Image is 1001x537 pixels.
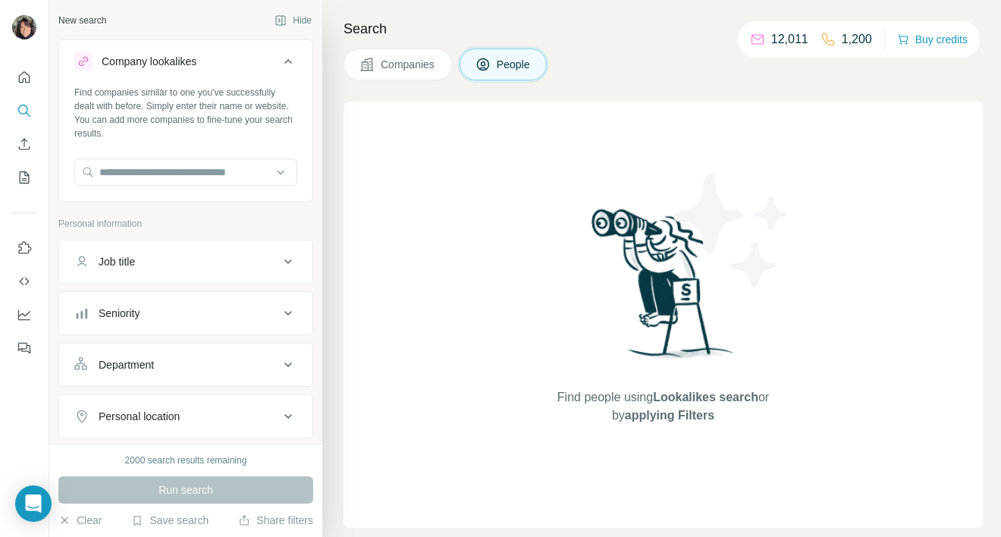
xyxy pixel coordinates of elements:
p: 12,011 [771,30,808,49]
button: Company lookalikes [59,43,312,86]
button: Hide [264,9,322,32]
img: Avatar [12,15,36,39]
div: Find companies similar to one you've successfully dealt with before. Simply enter their name or w... [74,86,297,140]
button: Save search [131,513,209,528]
button: Buy credits [897,29,968,50]
div: Open Intercom Messenger [15,485,52,522]
button: Dashboard [12,301,36,328]
button: Search [12,97,36,124]
img: Surfe Illustration - Woman searching with binoculars [585,205,742,374]
h4: Search [344,18,983,39]
div: Department [99,357,154,372]
button: Use Surfe on LinkedIn [12,234,36,262]
img: Surfe Illustration - Stars [664,162,800,299]
span: Lookalikes search [653,391,758,404]
span: Companies [381,57,436,72]
div: Seniority [99,306,140,321]
button: My lists [12,164,36,191]
button: Share filters [238,513,313,528]
button: Seniority [59,295,312,331]
button: Clear [58,513,102,528]
span: Find people using or by [541,388,784,425]
button: Personal location [59,398,312,435]
button: Job title [59,243,312,280]
p: Personal information [58,217,313,231]
button: Feedback [12,334,36,362]
button: Use Surfe API [12,268,36,295]
button: Enrich CSV [12,130,36,158]
div: Personal location [99,409,180,424]
button: Department [59,347,312,383]
div: 2000 search results remaining [125,454,247,467]
span: applying Filters [625,409,714,422]
div: Company lookalikes [102,54,196,69]
span: People [497,57,532,72]
button: Quick start [12,64,36,91]
div: New search [58,14,106,27]
div: Job title [99,254,135,269]
p: 1,200 [842,30,872,49]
